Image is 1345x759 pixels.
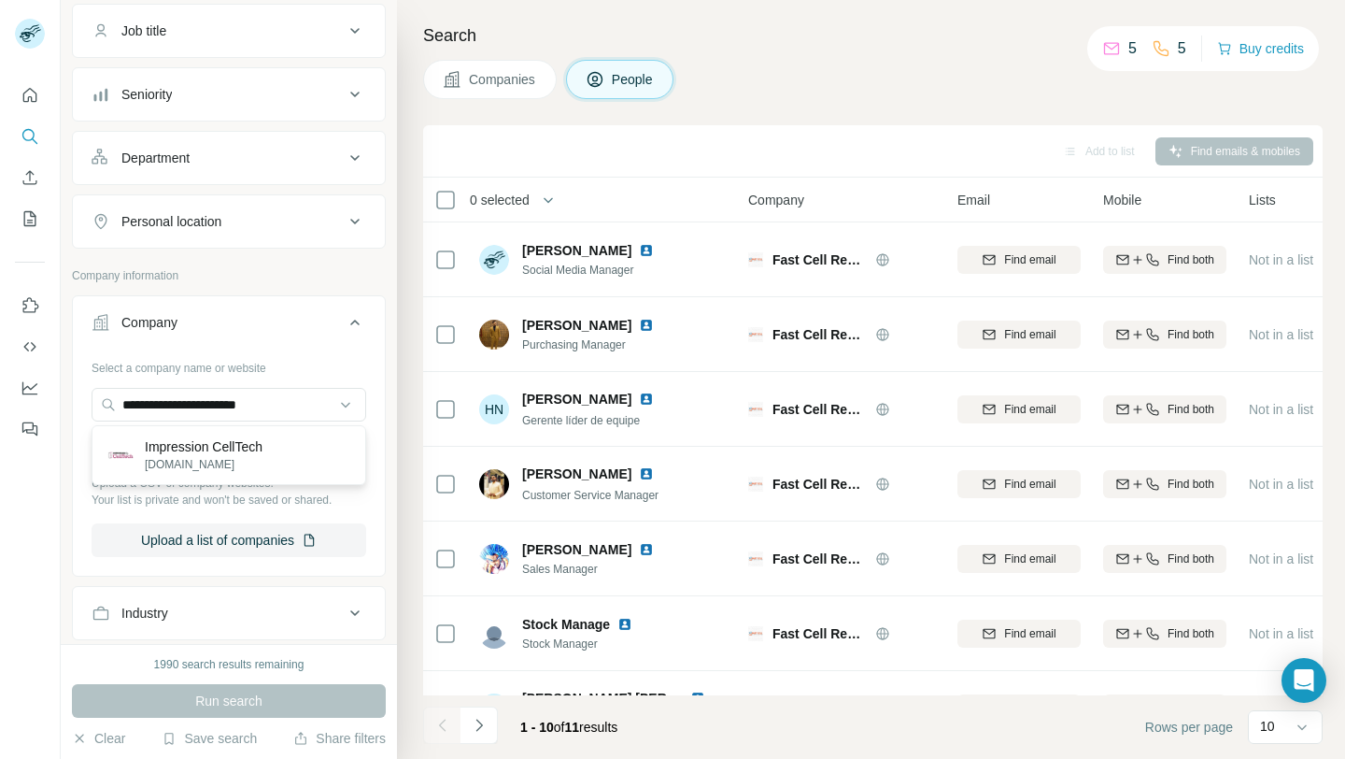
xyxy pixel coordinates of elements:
img: LinkedIn logo [690,691,705,706]
button: Navigate to next page [460,707,498,744]
span: 0 selected [470,191,530,209]
span: Fast Cell Repair [772,550,866,568]
p: Impression CellTech [145,437,262,456]
button: Find both [1103,545,1226,573]
button: Find email [957,395,1081,423]
img: Avatar [479,245,509,275]
img: LinkedIn logo [639,392,654,407]
span: [PERSON_NAME] [522,241,631,260]
span: Find both [1168,251,1214,268]
div: 1990 search results remaining [154,656,304,673]
img: Logo of Fast Cell Repair [748,327,763,342]
button: My lists [15,202,45,236]
button: Upload a list of companies [92,523,366,557]
p: Company information [72,267,386,284]
img: LinkedIn logo [639,466,654,481]
button: Seniority [73,72,385,117]
div: Select a company name or website [92,352,366,377]
button: Find both [1103,321,1226,349]
img: LinkedIn logo [617,617,632,632]
button: Quick start [15,79,45,112]
img: Logo of Fast Cell Repair [748,402,763,417]
img: Logo of Fast Cell Repair [748,477,763,492]
button: Use Surfe API [15,330,45,364]
button: Find email [957,620,1081,648]
button: Dashboard [15,371,45,405]
p: [DOMAIN_NAME] [145,456,262,473]
img: LinkedIn logo [639,542,654,557]
button: Personal location [73,199,385,244]
img: Logo of Fast Cell Repair [748,252,763,267]
div: Company [121,313,177,332]
span: Fast Cell Repair [772,251,866,269]
span: Find email [1004,551,1055,567]
button: Share filters [293,729,386,748]
span: Rows per page [1145,718,1233,737]
button: Find both [1103,246,1226,274]
span: of [554,720,565,735]
span: Find both [1168,476,1214,493]
button: Buy credits [1217,36,1304,62]
button: Find email [957,545,1081,573]
span: [PERSON_NAME] [522,465,631,483]
p: 5 [1128,37,1137,60]
img: LinkedIn logo [639,243,654,258]
button: Department [73,136,385,180]
div: Open Intercom Messenger [1281,658,1326,703]
button: Find email [957,695,1081,723]
span: Fast Cell Repair [772,325,866,344]
span: Find email [1004,476,1055,493]
span: Social Media Manager [522,262,676,279]
span: Find both [1168,401,1214,418]
span: Fast Cell Repair [772,475,866,494]
img: Avatar [479,469,509,499]
span: Sales Manager [522,561,676,578]
span: results [520,720,617,735]
button: Search [15,120,45,153]
div: Industry [121,604,168,623]
button: Feedback [15,412,45,446]
span: Find email [1004,625,1055,642]
div: HN [479,394,509,424]
p: 10 [1260,717,1275,736]
div: Department [121,149,190,167]
p: Your list is private and won't be saved or shared. [92,492,366,508]
span: Customer Service Manager [522,489,658,502]
img: Logo of Fast Cell Repair [748,626,763,641]
button: Company [73,300,385,352]
img: Avatar [479,544,509,574]
div: Job title [121,21,166,40]
span: Stock Manage [522,615,610,634]
img: LinkedIn logo [639,318,654,333]
span: [PERSON_NAME] [PERSON_NAME] [522,691,745,706]
span: [PERSON_NAME] [522,316,631,335]
img: Logo of Fast Cell Repair [748,551,763,566]
img: Impression CellTech [107,451,134,459]
span: Not in a list [1249,252,1313,267]
span: Find email [1004,251,1055,268]
button: Job title [73,8,385,53]
span: Not in a list [1249,402,1313,417]
p: 5 [1178,37,1186,60]
span: Fast Cell Repair [772,624,866,643]
span: Mobile [1103,191,1141,209]
span: 1 - 10 [520,720,554,735]
button: Find email [957,470,1081,498]
button: Find both [1103,620,1226,648]
span: Not in a list [1249,327,1313,342]
button: Save search [162,729,257,748]
button: Enrich CSV [15,161,45,194]
button: Industry [73,591,385,636]
span: People [612,70,655,89]
button: Find email [957,321,1081,349]
span: Find both [1168,551,1214,567]
span: [PERSON_NAME] [522,390,631,408]
button: Find both [1103,470,1226,498]
span: Stock Manager [522,636,655,652]
span: Email [957,191,990,209]
span: Not in a list [1249,626,1313,641]
span: Find both [1168,625,1214,642]
span: Fast Cell Repair [772,400,866,419]
span: Purchasing Manager [522,337,676,353]
span: Not in a list [1249,551,1313,566]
